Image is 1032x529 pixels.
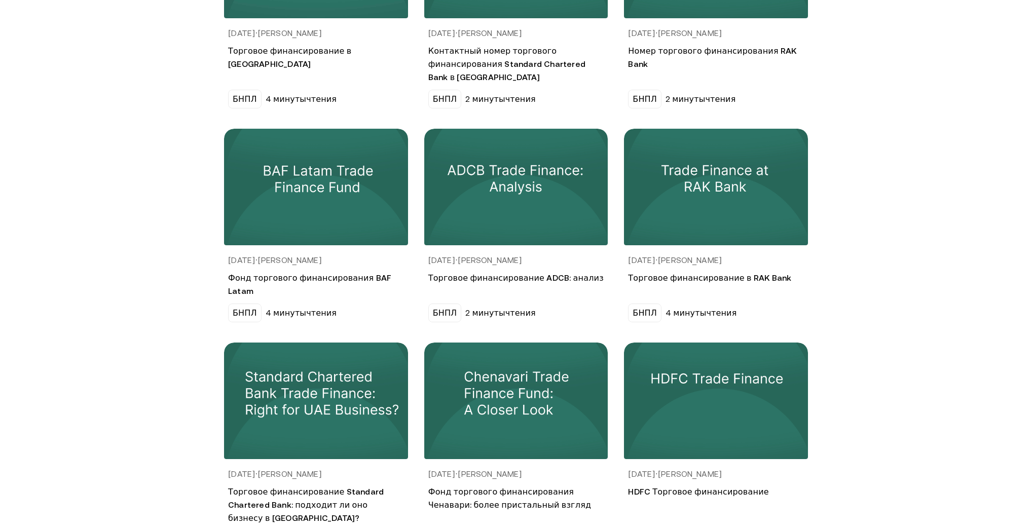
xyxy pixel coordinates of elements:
[622,127,810,328] a: Познакомьтесь с торговым финансированием в RAK Bank и узнайте, как развивается рынок с помощью ин...
[505,94,536,103] font: чтения
[465,94,505,103] font: 2 минуты
[424,129,608,245] img: Сравните услуги торгового финансирования ADCB с современными инновационными платформами.
[458,28,522,37] font: [PERSON_NAME]
[465,308,505,317] font: 2 минуты
[258,255,322,264] font: [PERSON_NAME]
[628,46,796,68] font: Номер торгового финансирования RAK Bank
[633,94,657,103] font: БНПЛ
[228,487,384,522] font: Торговое финансирование Standard Chartered Bank: подходит ли оно бизнесу в [GEOGRAPHIC_DATA]?
[658,255,722,264] font: [PERSON_NAME]
[228,469,255,478] font: [DATE]
[428,487,592,509] font: Фонд торгового финансирования Ченавари: более пристальный взгляд
[628,28,655,37] font: [DATE]
[266,94,306,103] font: 4 минуты
[422,127,610,328] a: Сравните услуги торгового финансирования ADCB с современными инновационными платформами.[DATE]·[P...
[233,94,257,103] font: БНПЛ
[428,255,455,264] font: [DATE]
[655,28,658,37] font: ·
[624,129,808,245] img: Познакомьтесь с торговым финансированием в RAK Bank и узнайте, как развивается рынок с помощью ин...
[658,28,722,37] font: [PERSON_NAME]
[428,273,604,282] font: Торговое финансирование ADCB: анализ
[228,255,255,264] font: [DATE]
[228,28,255,37] font: [DATE]
[633,308,657,317] font: БНПЛ
[706,308,736,317] font: чтения
[228,273,391,295] font: Фонд торгового финансирования BAF Latam
[428,469,455,478] font: [DATE]
[258,28,322,37] font: [PERSON_NAME]
[228,46,351,68] font: Торговое финансирование в [GEOGRAPHIC_DATA]
[658,469,722,478] font: [PERSON_NAME]
[428,46,585,82] font: Контактный номер торгового финансирования Standard Chartered Bank в [GEOGRAPHIC_DATA]
[433,308,457,317] font: БНПЛ
[255,28,257,37] font: ·
[628,273,791,282] font: Торговое финансирование в RAK Bank
[458,469,522,478] font: [PERSON_NAME]
[458,255,522,264] font: [PERSON_NAME]
[705,94,735,103] font: чтения
[306,94,337,103] font: чтения
[624,343,808,459] img: Узнайте о предложениях HDFC по торговому финансированию и о том, как они меняют сферу b2b для пре...
[266,308,306,317] font: 4 минуты
[255,255,257,264] font: ·
[433,94,457,103] font: БНПЛ
[424,343,608,459] img: Познакомьтесь с фондом торгового финансирования Chenavari и узнайте, чем он отличается от совреме...
[628,255,655,264] font: [DATE]
[233,308,257,317] font: БНПЛ
[666,308,706,317] font: 4 минуты
[306,308,337,317] font: чтения
[628,487,768,496] font: HDFC Торговое финансирование
[505,308,536,317] font: чтения
[628,469,655,478] font: [DATE]
[455,255,458,264] font: ·
[666,94,705,103] font: 2 минуты
[224,343,408,459] img: Узнайте о торговом финансировании Standard Chartered Bank и сравните его услуги с современными ре...
[258,469,322,478] font: [PERSON_NAME]
[455,469,458,478] font: ·
[655,469,658,478] font: ·
[428,28,455,37] font: [DATE]
[455,28,458,37] font: ·
[224,129,408,245] img: Изучите Фонд торгового финансирования BAF Latam, его роль в торговле Латинской Америки и его подх...
[255,469,257,478] font: ·
[655,255,658,264] font: ·
[222,127,410,328] a: Изучите Фонд торгового финансирования BAF Latam, его роль в торговле Латинской Америки и его подх...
